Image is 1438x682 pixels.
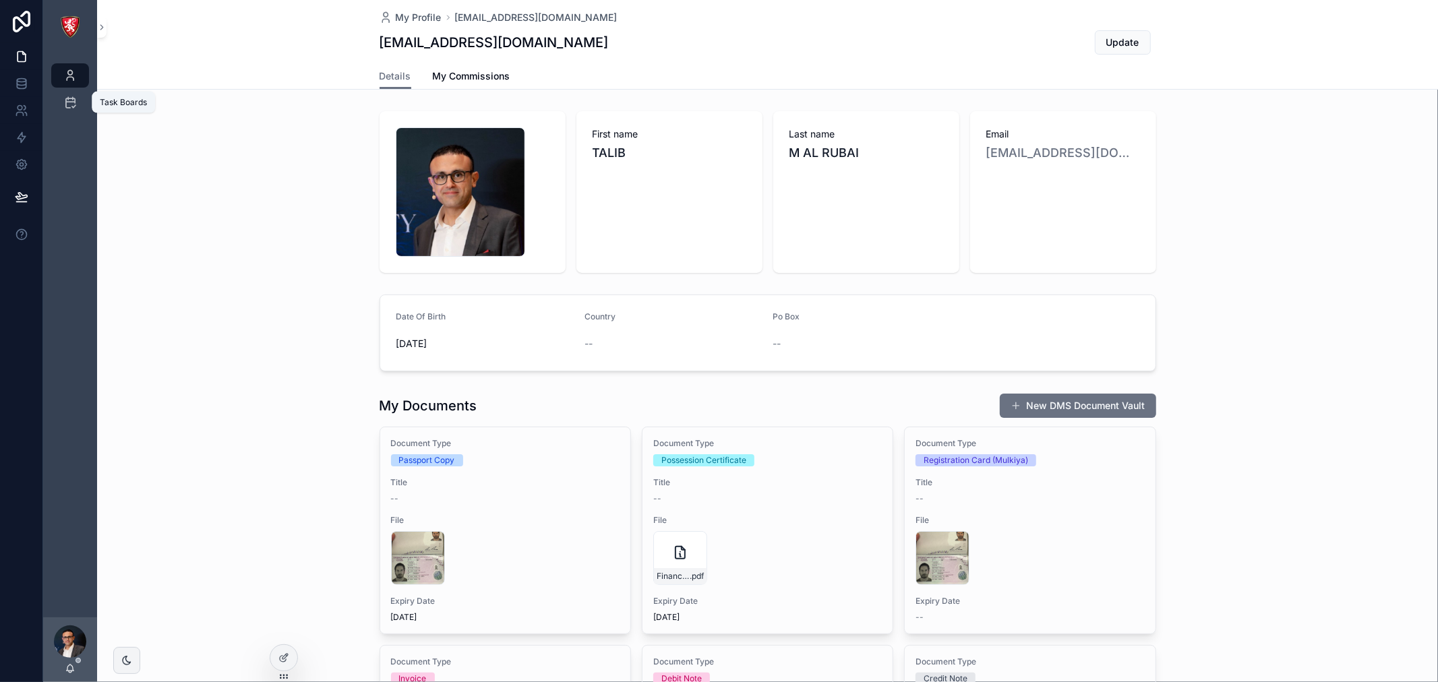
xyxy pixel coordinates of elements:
span: Date Of Birth [396,311,446,321]
span: Expiry Date [916,596,1144,607]
span: Country [585,311,616,321]
span: [DATE] [396,337,574,350]
span: Expiry Date [391,596,620,607]
div: scrollable content [43,54,97,132]
a: [EMAIL_ADDRESS][DOMAIN_NAME] [986,144,1140,162]
a: Document TypeRegistration Card (Mulkiya)Title--FileExpiry Date-- [904,427,1156,634]
span: Title [391,477,620,488]
span: Document Type [391,438,620,449]
span: -- [585,337,593,350]
span: My Profile [396,11,442,24]
span: Details [380,69,411,83]
span: -- [653,493,661,504]
a: Document TypePossession CertificateTitle--FileFinance_Declaration_Form_PkC1NpVDRtcf.pdfExpiry Dat... [642,427,893,634]
span: File [916,515,1144,526]
div: Possession Certificate [661,454,746,466]
button: Update [1095,30,1151,55]
a: My Profile [380,11,442,24]
span: -- [391,493,399,504]
span: Po Box [773,311,800,321]
h1: My Documents [380,396,477,415]
span: -- [916,612,924,623]
span: [DATE] [391,612,620,623]
span: [DATE] [653,612,882,623]
span: File [653,515,882,526]
span: Document Type [653,656,882,667]
h1: [EMAIL_ADDRESS][DOMAIN_NAME] [380,33,609,52]
span: Expiry Date [653,596,882,607]
a: [EMAIL_ADDRESS][DOMAIN_NAME] [455,11,618,24]
span: Update [1106,36,1139,49]
a: Details [380,64,411,90]
span: M AL RUBAI [789,144,943,162]
span: Title [653,477,882,488]
a: Document TypePassport CopyTitle--FileExpiry Date[DATE] [380,427,631,634]
span: Finance_Declaration_Form_PkC1NpVDRtcf [657,571,690,582]
button: New DMS Document Vault [1000,394,1156,418]
span: Last name [789,127,943,141]
div: Registration Card (Mulkiya) [924,454,1028,466]
span: First name [593,127,746,141]
span: -- [916,493,924,504]
span: Document Type [916,656,1144,667]
div: Task Boards [100,97,147,108]
span: TALIB [593,144,746,162]
span: File [391,515,620,526]
span: Email [986,127,1140,141]
span: .pdf [690,571,704,582]
span: Document Type [653,438,882,449]
span: Title [916,477,1144,488]
div: Passport Copy [399,454,455,466]
a: My Commissions [433,64,510,91]
span: My Commissions [433,69,510,83]
span: Document Type [916,438,1144,449]
span: Document Type [391,656,620,667]
img: App logo [59,16,81,38]
span: -- [773,337,781,350]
